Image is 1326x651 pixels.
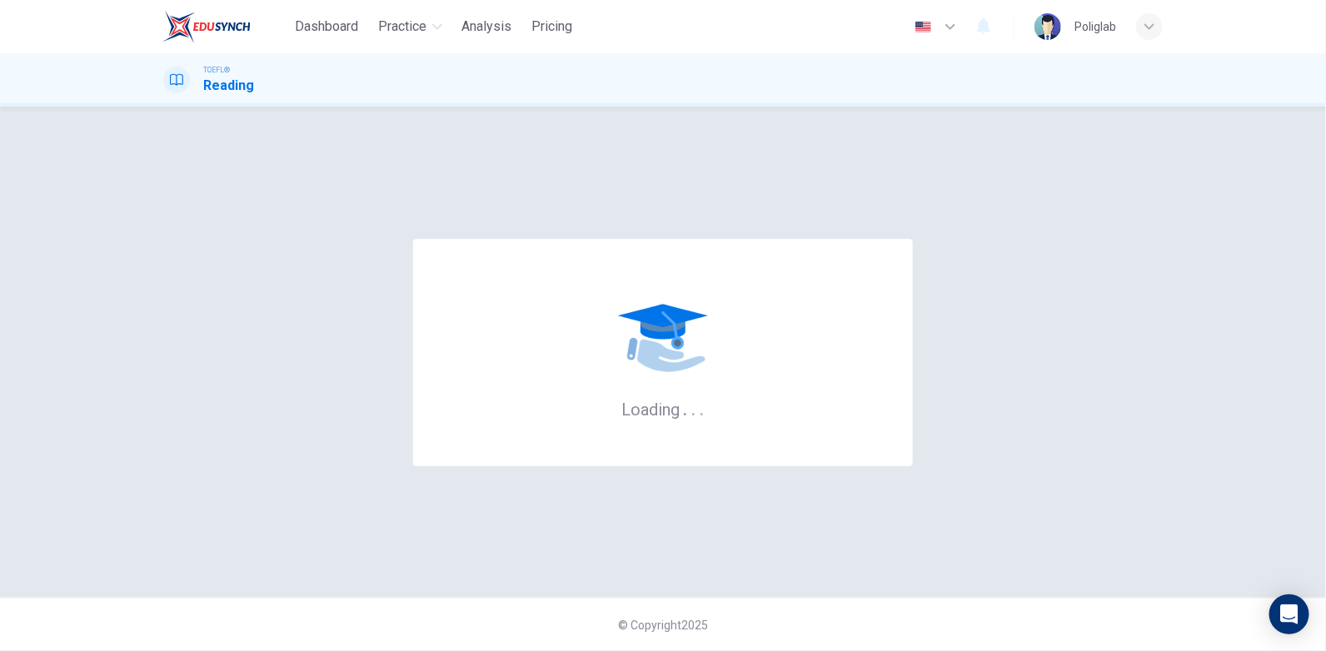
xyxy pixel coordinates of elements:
button: Practice [372,12,449,42]
img: EduSynch logo [163,10,251,43]
h6: Loading [621,398,705,420]
h1: Reading [203,76,254,96]
span: Dashboard [296,17,359,37]
span: Pricing [532,17,573,37]
img: Profile picture [1034,13,1061,40]
span: © Copyright 2025 [618,619,708,632]
h6: . [682,394,688,421]
span: Practice [379,17,427,37]
a: EduSynch logo [163,10,289,43]
h6: . [699,394,705,421]
span: TOEFL® [203,64,230,76]
span: Analysis [462,17,512,37]
h6: . [690,394,696,421]
button: Dashboard [289,12,366,42]
div: Poliglab [1074,17,1116,37]
button: Pricing [526,12,580,42]
div: Open Intercom Messenger [1269,594,1309,634]
img: en [913,21,934,33]
button: Analysis [456,12,519,42]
